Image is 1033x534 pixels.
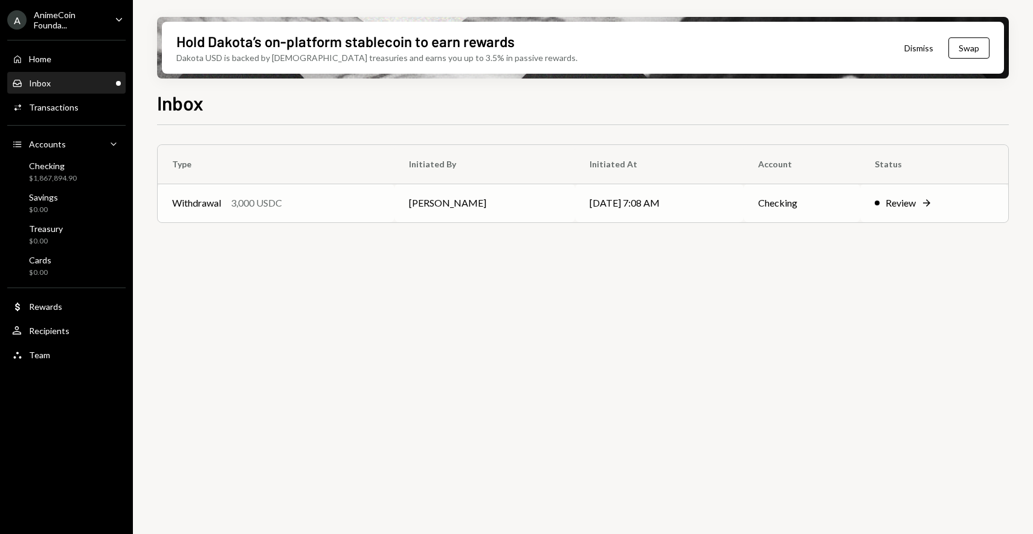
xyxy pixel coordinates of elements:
[29,255,51,265] div: Cards
[29,205,58,215] div: $0.00
[744,184,860,222] td: Checking
[7,344,126,365] a: Team
[948,37,990,59] button: Swap
[29,54,51,64] div: Home
[29,192,58,202] div: Savings
[7,320,126,341] a: Recipients
[29,268,51,278] div: $0.00
[34,10,105,30] div: AnimeCoin Founda...
[7,72,126,94] a: Inbox
[29,78,51,88] div: Inbox
[157,91,204,115] h1: Inbox
[29,139,66,149] div: Accounts
[7,157,126,186] a: Checking$1,867,894.90
[176,51,578,64] div: Dakota USD is backed by [DEMOGRAPHIC_DATA] treasuries and earns you up to 3.5% in passive rewards.
[575,145,744,184] th: Initiated At
[394,145,576,184] th: Initiated By
[176,31,515,51] div: Hold Dakota’s on-platform stablecoin to earn rewards
[7,220,126,249] a: Treasury$0.00
[7,295,126,317] a: Rewards
[889,34,948,62] button: Dismiss
[29,161,77,171] div: Checking
[860,145,1008,184] th: Status
[29,350,50,360] div: Team
[7,48,126,69] a: Home
[29,173,77,184] div: $1,867,894.90
[575,184,744,222] td: [DATE] 7:08 AM
[29,301,62,312] div: Rewards
[7,133,126,155] a: Accounts
[744,145,860,184] th: Account
[29,102,79,112] div: Transactions
[29,326,69,336] div: Recipients
[29,224,63,234] div: Treasury
[7,251,126,280] a: Cards$0.00
[158,145,394,184] th: Type
[7,188,126,217] a: Savings$0.00
[172,196,221,210] div: Withdrawal
[29,236,63,246] div: $0.00
[231,196,282,210] div: 3,000 USDC
[7,96,126,118] a: Transactions
[886,196,916,210] div: Review
[7,10,27,30] div: A
[394,184,576,222] td: [PERSON_NAME]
